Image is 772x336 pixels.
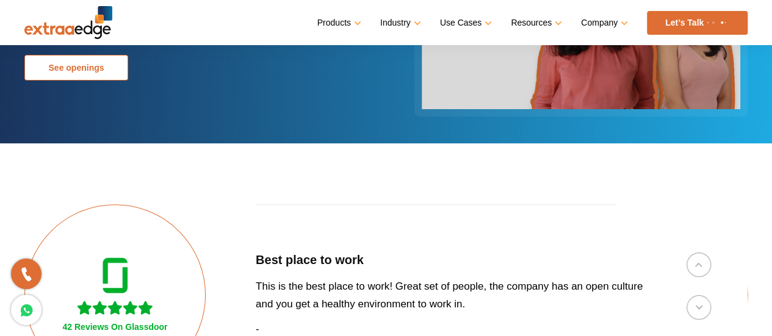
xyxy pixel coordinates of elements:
[317,14,359,32] a: Products
[380,14,419,32] a: Industry
[256,252,657,268] h5: Best place to work
[581,14,626,32] a: Company
[687,295,711,320] button: Next
[256,277,657,313] p: This is the best place to work! Great set of people, the company has an open culture and you get ...
[687,252,711,277] button: Previous
[440,14,489,32] a: Use Cases
[647,11,748,35] a: Let’s Talk
[511,14,560,32] a: Resources
[63,322,168,332] h3: 42 Reviews On Glassdoor
[24,55,128,80] a: See openings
